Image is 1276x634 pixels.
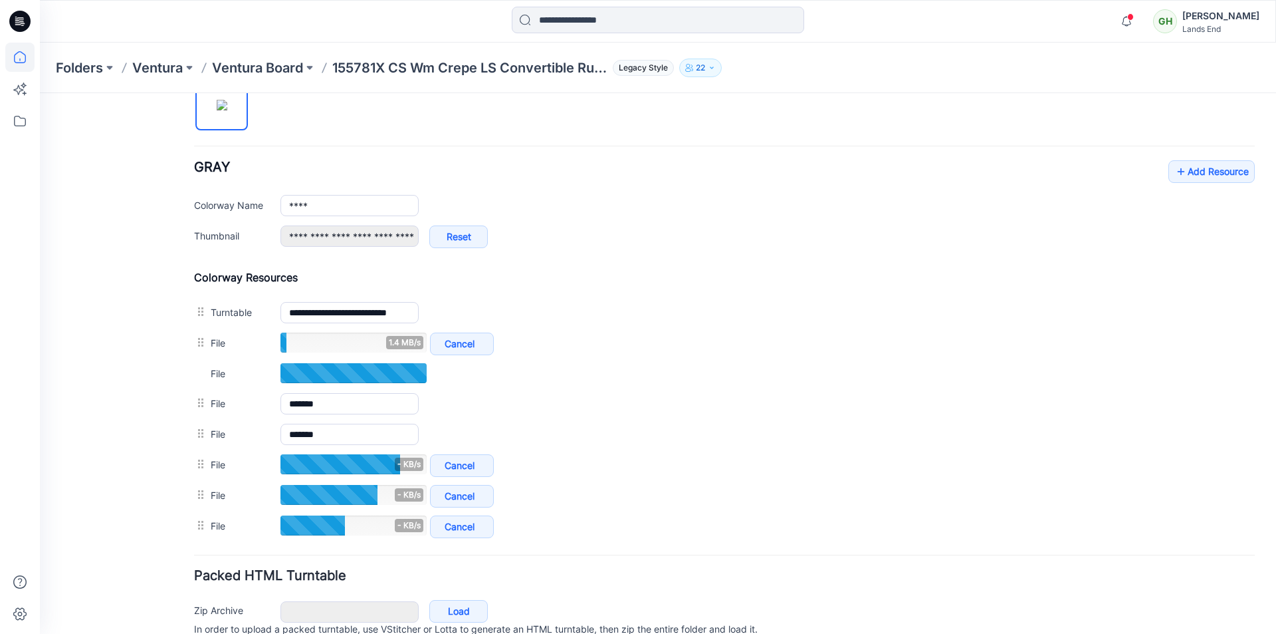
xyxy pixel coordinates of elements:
label: File [171,273,227,287]
a: Ventura [132,59,183,77]
div: [PERSON_NAME] [1182,8,1259,24]
iframe: edit-style [40,93,1276,634]
label: File [171,364,227,379]
a: Reset [389,132,448,155]
div: Lands End [1182,24,1259,34]
a: Load [389,507,448,530]
p: In order to upload a packed turntable, use VStitcher or Lotta to generate an HTML turntable, then... [154,530,1215,569]
label: File [171,333,227,348]
a: Cancel [390,239,454,262]
label: File [171,242,227,257]
label: Colorway Name [154,104,227,119]
a: Cancel [390,392,454,414]
a: Folders [56,59,103,77]
label: File [171,303,227,317]
button: Legacy Style [607,59,674,77]
button: 22 [679,59,722,77]
div: GH [1153,9,1177,33]
label: Zip Archive [154,510,227,524]
span: - KB/s [355,395,383,408]
p: 22 [696,61,705,75]
h4: Colorway Resources [154,178,1215,191]
a: Ventura Board [212,59,303,77]
span: 1.4 MB/s [346,243,383,256]
a: Cancel [390,422,454,445]
span: - KB/s [355,365,383,378]
span: Legacy Style [613,60,674,76]
label: Turntable [171,212,227,226]
h4: Packed HTML Turntable [154,476,1215,489]
a: Cancel [390,361,454,384]
label: Thumbnail [154,135,227,150]
p: 155781X CS Wm Crepe LS Convertible Ruffle Collar Blouse_REV1 [332,59,607,77]
span: - KB/s [355,426,383,439]
label: File [171,425,227,440]
label: File [171,395,227,409]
